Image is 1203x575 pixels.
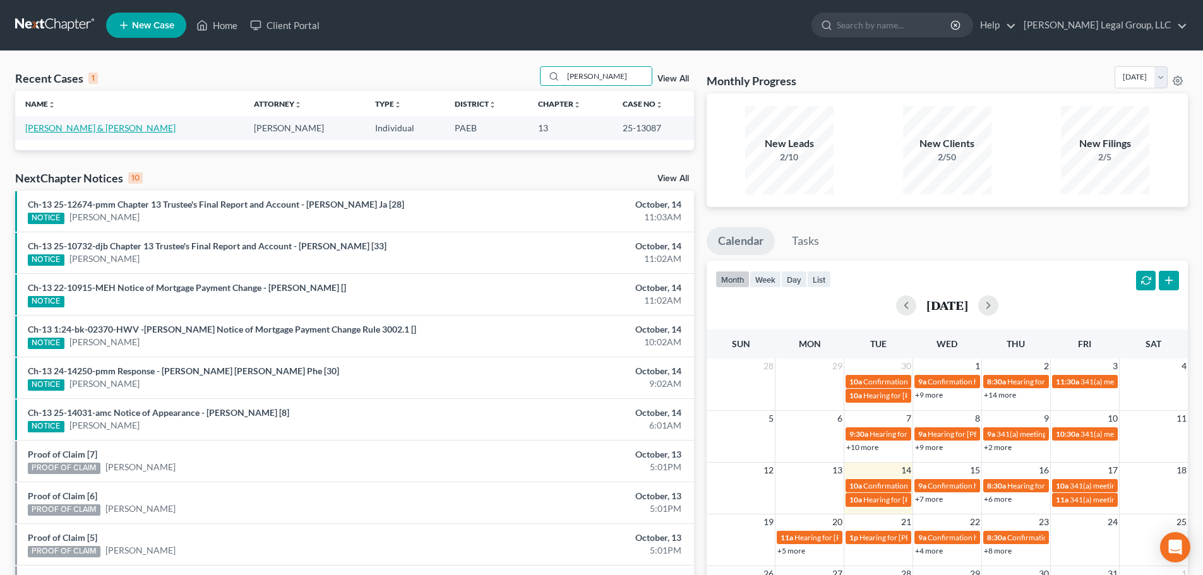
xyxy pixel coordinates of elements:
div: October, 14 [472,240,681,252]
span: 23 [1038,514,1050,530]
span: 21 [900,514,913,530]
span: 9 [1043,411,1050,426]
div: 11:02AM [472,294,681,307]
div: 6:01AM [472,419,681,432]
span: Confirmation hearing for [PERSON_NAME] [928,481,1071,490]
a: [PERSON_NAME] [69,377,140,390]
div: October, 13 [472,490,681,502]
span: 18 [1175,463,1188,478]
a: Proof of Claim [6] [28,490,97,501]
span: 10a [849,377,862,386]
a: [PERSON_NAME] [69,336,140,348]
div: 9:02AM [472,377,681,390]
span: 12 [762,463,775,478]
span: 6 [836,411,844,426]
a: Client Portal [244,14,326,37]
a: Attorneyunfold_more [254,99,302,109]
span: 9a [918,481,926,490]
a: [PERSON_NAME] [105,502,176,515]
span: Hearing for [PERSON_NAME] [794,533,893,542]
span: 11 [1175,411,1188,426]
span: Hearing for [PERSON_NAME] [870,429,968,439]
span: 9a [918,533,926,542]
a: +8 more [984,546,1012,555]
span: 10 [1106,411,1119,426]
span: 341(a) meeting for [PERSON_NAME] [1070,481,1192,490]
a: Ch-13 25-10732-djb Chapter 13 Trustee's Final Report and Account - [PERSON_NAME] [33] [28,240,386,251]
td: 25-13087 [613,116,694,139]
input: Search by name... [837,13,952,37]
a: +14 more [984,390,1016,400]
span: 29 [831,359,844,374]
div: NOTICE [28,213,64,224]
div: PROOF OF CLAIM [28,504,100,516]
div: October, 13 [472,531,681,544]
span: 28 [762,359,775,374]
div: 5:01PM [472,502,681,515]
span: Confirmation hearing for [PERSON_NAME] [928,377,1071,386]
input: Search by name... [563,67,652,85]
span: Sun [732,338,750,349]
span: 10a [849,495,862,504]
span: New Case [132,21,174,30]
div: New Filings [1061,136,1149,151]
a: +10 more [846,442,878,452]
a: View All [657,174,689,183]
button: day [781,271,807,288]
a: [PERSON_NAME] [105,544,176,557]
div: October, 13 [472,448,681,461]
span: 10a [849,391,862,400]
span: 20 [831,514,844,530]
span: 1p [849,533,858,542]
span: Mon [799,338,821,349]
td: PAEB [445,116,528,139]
div: 11:03AM [472,211,681,223]
div: PROOF OF CLAIM [28,463,100,474]
span: 10a [1056,481,1068,490]
div: Open Intercom Messenger [1160,532,1190,562]
span: 11a [1056,495,1068,504]
div: 10:02AM [472,336,681,348]
a: [PERSON_NAME] Legal Group, LLC [1017,14,1187,37]
span: 8:30a [987,481,1006,490]
div: NOTICE [28,254,64,266]
i: unfold_more [573,101,581,109]
div: New Leads [745,136,834,151]
i: unfold_more [294,101,302,109]
span: 5 [767,411,775,426]
a: Proof of Claim [7] [28,449,97,459]
a: +9 more [915,442,943,452]
span: 9a [987,429,995,439]
div: PROOF OF CLAIM [28,546,100,557]
span: 13 [831,463,844,478]
span: Hearing for [PERSON_NAME] [863,391,962,400]
span: Hearing for [PERSON_NAME] [PERSON_NAME] [1007,481,1166,490]
div: October, 14 [472,282,681,294]
a: [PERSON_NAME] & [PERSON_NAME] [25,122,176,133]
span: Hearing for [PERSON_NAME] [863,495,962,504]
span: 10a [849,481,862,490]
div: NOTICE [28,421,64,432]
h3: Monthly Progress [707,73,796,88]
a: +7 more [915,494,943,504]
span: 24 [1106,514,1119,530]
a: Tasks [781,227,830,255]
td: [PERSON_NAME] [244,116,365,139]
button: week [750,271,781,288]
span: 8 [974,411,981,426]
span: 19 [762,514,775,530]
a: Districtunfold_more [455,99,496,109]
a: Ch-13 25-12674-pmm Chapter 13 Trustee's Final Report and Account - [PERSON_NAME] Ja [28] [28,199,404,210]
span: 22 [969,514,981,530]
span: 2 [1043,359,1050,374]
span: 341(a) meeting for [PERSON_NAME] [1080,429,1202,439]
a: Calendar [707,227,775,255]
i: unfold_more [48,101,56,109]
span: 8:30a [987,533,1006,542]
button: month [715,271,750,288]
span: 1 [974,359,981,374]
a: [PERSON_NAME] [69,252,140,265]
a: Case Nounfold_more [623,99,663,109]
span: 9a [918,377,926,386]
span: Tue [870,338,887,349]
